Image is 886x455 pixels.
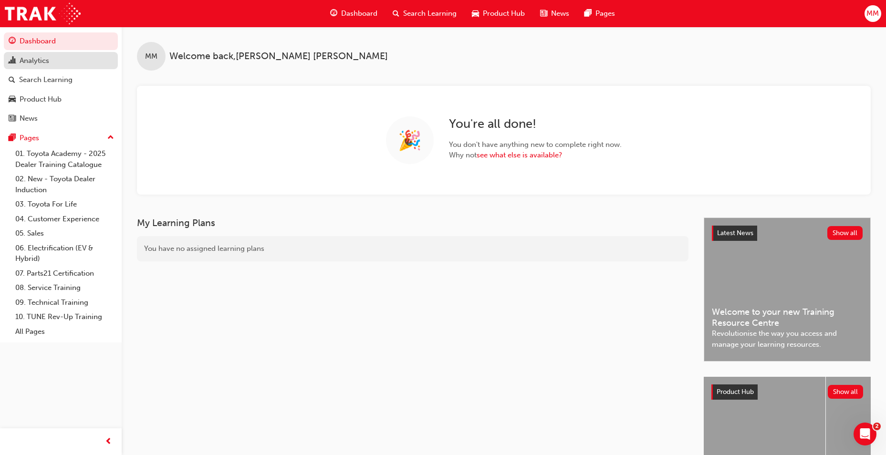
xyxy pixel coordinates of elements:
[827,226,863,240] button: Show all
[4,31,118,129] button: DashboardAnalyticsSearch LearningProduct HubNews
[873,423,881,430] span: 2
[11,266,118,281] a: 07. Parts21 Certification
[4,52,118,70] a: Analytics
[584,8,592,20] span: pages-icon
[477,151,562,159] a: see what else is available?
[11,280,118,295] a: 08. Service Training
[577,4,623,23] a: pages-iconPages
[11,172,118,197] a: 02. New - Toyota Dealer Induction
[137,217,688,228] h3: My Learning Plans
[449,139,622,150] span: You don ' t have anything new to complete right now.
[11,324,118,339] a: All Pages
[4,129,118,147] button: Pages
[341,8,377,19] span: Dashboard
[11,197,118,212] a: 03. Toyota For Life
[712,328,863,350] span: Revolutionise the way you access and manage your learning resources.
[717,229,753,237] span: Latest News
[11,226,118,241] a: 05. Sales
[11,310,118,324] a: 10. TUNE Rev-Up Training
[865,5,881,22] button: MM
[137,236,688,261] div: You have no assigned learning plans
[105,436,112,448] span: prev-icon
[20,55,49,66] div: Analytics
[704,217,871,362] a: Latest NewsShow allWelcome to your new Training Resource CentreRevolutionise the way you access a...
[854,423,876,445] iframe: Intercom live chat
[9,95,16,104] span: car-icon
[9,76,15,84] span: search-icon
[866,8,879,19] span: MM
[11,146,118,172] a: 01. Toyota Academy - 2025 Dealer Training Catalogue
[19,74,73,85] div: Search Learning
[532,4,577,23] a: news-iconNews
[4,110,118,127] a: News
[4,32,118,50] a: Dashboard
[11,241,118,266] a: 06. Electrification (EV & Hybrid)
[9,134,16,143] span: pages-icon
[712,307,863,328] span: Welcome to your new Training Resource Centre
[20,94,62,105] div: Product Hub
[5,3,81,24] img: Trak
[323,4,385,23] a: guage-iconDashboard
[551,8,569,19] span: News
[20,133,39,144] div: Pages
[393,8,399,20] span: search-icon
[4,71,118,89] a: Search Learning
[20,113,38,124] div: News
[449,150,622,161] span: Why not
[449,116,622,132] h2: You ' re all done!
[828,385,864,399] button: Show all
[403,8,457,19] span: Search Learning
[464,4,532,23] a: car-iconProduct Hub
[9,57,16,65] span: chart-icon
[385,4,464,23] a: search-iconSearch Learning
[595,8,615,19] span: Pages
[540,8,547,20] span: news-icon
[483,8,525,19] span: Product Hub
[9,37,16,46] span: guage-icon
[107,132,114,144] span: up-icon
[145,51,157,62] span: MM
[717,388,754,396] span: Product Hub
[11,295,118,310] a: 09. Technical Training
[169,51,388,62] span: Welcome back , [PERSON_NAME] [PERSON_NAME]
[398,135,422,146] span: 🎉
[11,212,118,227] a: 04. Customer Experience
[330,8,337,20] span: guage-icon
[472,8,479,20] span: car-icon
[711,384,863,400] a: Product HubShow all
[712,226,863,241] a: Latest NewsShow all
[4,91,118,108] a: Product Hub
[9,114,16,123] span: news-icon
